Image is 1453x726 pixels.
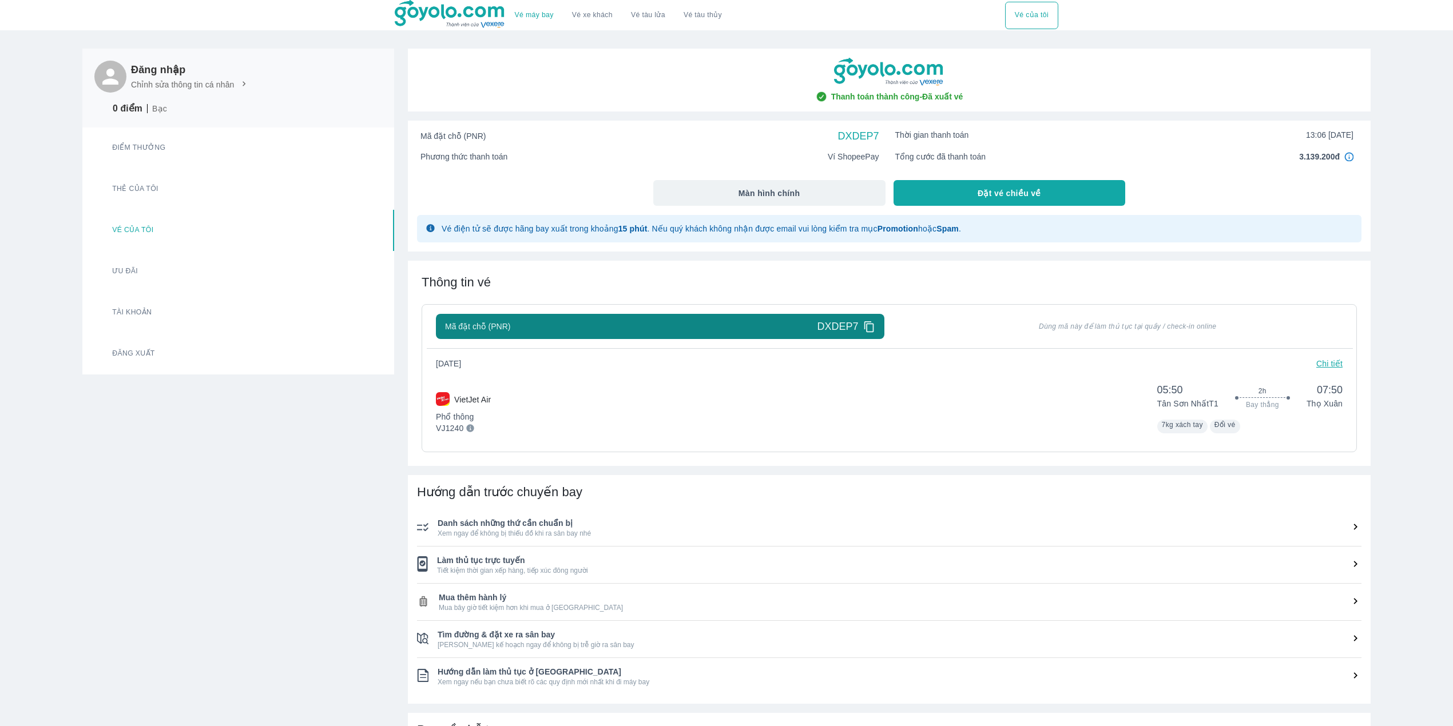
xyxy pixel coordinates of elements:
button: Đăng xuất [86,333,292,374]
img: ic_checklist [417,669,428,683]
button: Thẻ của tôi [86,169,292,210]
span: Dùng mã này để làm thủ tục tại quầy / check-in online [913,322,1343,331]
span: Tìm đường & đặt xe ra sân bay [438,629,1361,640]
span: Thời gian thanh toán [895,129,969,141]
img: account [95,306,109,320]
button: Màn hình chính [653,180,886,206]
img: ic_checklist [417,522,428,532]
span: Làm thủ tục trực tuyến [437,555,1361,566]
button: Điểm thưởng [86,127,292,169]
strong: 15 phút [618,224,648,233]
span: 7kg xách tay [1162,421,1203,429]
span: Vé điện tử sẽ được hãng bay xuất trong khoảng . Nếu quý khách không nhận được email vui lòng kiểm... [442,224,961,233]
span: Thông tin vé [422,275,491,289]
strong: Promotion [878,224,918,233]
span: 05:50 [1157,383,1218,397]
img: logout [95,347,109,361]
span: 13:06 [DATE] [1306,129,1353,141]
button: Vé tàu thủy [674,2,731,29]
span: Đặt vé chiều về [978,188,1041,199]
img: check-circle [816,91,827,102]
span: Mua thêm hành lý [439,592,1361,603]
span: Tiết kiệm thời gian xếp hàng, tiếp xúc đông người [437,566,1361,575]
div: Card thong tin user [82,127,394,374]
span: Mua bây giờ tiết kiệm hơn khi mua ở [GEOGRAPHIC_DATA] [439,603,1361,612]
span: 07:50 [1307,383,1343,397]
img: star [95,182,109,196]
button: Vé của tôi [86,210,292,251]
img: goyolo-logo [834,58,945,86]
img: in4 [1344,152,1353,161]
span: Bay thẳng [1246,400,1279,409]
img: promotion [95,265,109,278]
button: Vé của tôi [1005,2,1058,29]
span: Màn hình chính [739,188,800,199]
button: Đặt vé chiều về [894,180,1126,206]
a: Vé xe khách [572,11,613,19]
span: Tổng cước đã thanh toán [895,151,986,162]
h6: Đăng nhập [131,63,249,77]
img: star [94,102,108,115]
span: Ví ShopeePay [828,151,879,162]
span: Mã đặt chỗ (PNR) [420,130,486,142]
span: Thanh toán thành công - Đã xuất vé [831,91,963,102]
div: choose transportation mode [506,2,731,29]
span: Hướng dẫn trước chuyến bay [417,485,582,499]
span: DXDEP7 [838,129,879,143]
span: Mã đặt chỗ (PNR) [445,321,510,332]
button: Tài khoản [86,292,292,333]
p: VietJet Air [454,394,491,405]
img: ic_checklist [417,595,430,608]
span: 3.139.200đ [1299,151,1340,162]
strong: Spam [936,224,959,233]
p: VJ1240 [436,422,463,434]
p: Bạc [152,103,167,114]
a: Vé tàu lửa [622,2,674,29]
p: Tân Sơn Nhất T1 [1157,398,1218,409]
span: Hướng dẫn làm thủ tục ở [GEOGRAPHIC_DATA] [438,666,1361,677]
span: Đổi vé [1214,421,1236,429]
div: choose transportation mode [1005,2,1058,29]
img: ticket [95,224,109,237]
button: Ưu đãi [86,251,292,292]
img: ic_checklist [417,556,428,572]
p: Chi tiết [1316,358,1343,369]
span: Xem ngay để không bị thiếu đồ khi ra sân bay nhé [438,529,1361,538]
img: ic_checklist [417,633,428,644]
span: [DATE] [436,358,470,369]
img: star [95,141,109,155]
p: 0 điểm [113,103,142,114]
span: Xem ngay nếu bạn chưa biết rõ các quy định mới nhất khi đi máy bay [438,677,1361,687]
a: Vé máy bay [515,11,554,19]
p: Thọ Xuân [1307,398,1343,409]
span: 2h [1259,386,1267,396]
p: Phổ thông [436,411,491,422]
span: [PERSON_NAME] kế hoạch ngay để không bị trễ giờ ra sân bay [438,640,1361,649]
span: Phương thức thanh toán [420,151,507,162]
span: Danh sách những thứ cần chuẩn bị [438,517,1361,529]
p: Chỉnh sửa thông tin cá nhân [131,79,235,90]
img: glyph [426,224,435,232]
span: DXDEP7 [817,320,859,333]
